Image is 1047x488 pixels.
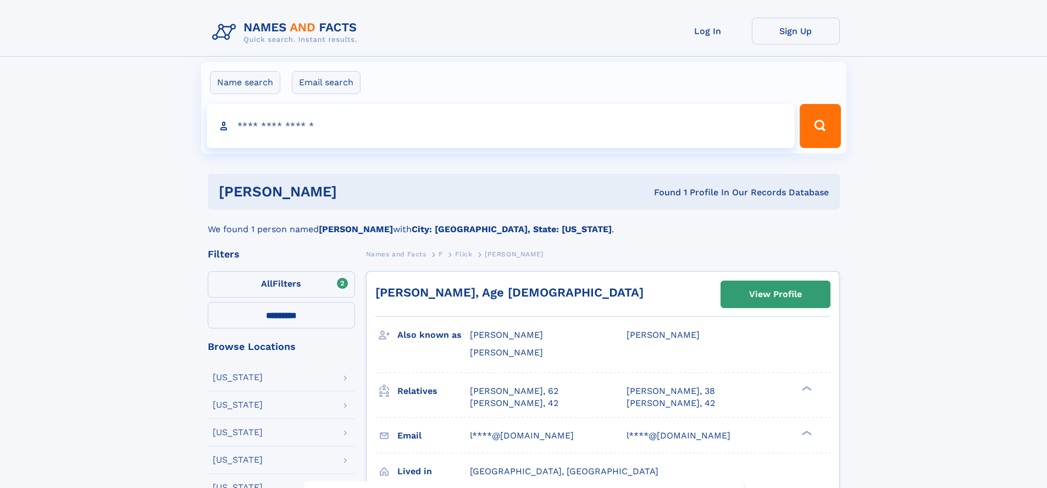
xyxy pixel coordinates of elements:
[219,185,496,199] h1: [PERSON_NAME]
[627,397,715,409] a: [PERSON_NAME], 42
[208,249,355,259] div: Filters
[207,104,795,148] input: search input
[721,281,830,308] a: View Profile
[261,278,273,289] span: All
[397,462,470,481] h3: Lived in
[495,187,829,199] div: Found 1 Profile In Our Records Database
[208,18,366,47] img: Logo Names and Facts
[455,250,472,258] span: Flick
[800,104,840,148] button: Search Button
[210,71,280,94] label: Name search
[799,385,812,392] div: ❯
[412,224,612,234] b: City: [GEOGRAPHIC_DATA], State: [US_STATE]
[439,247,443,261] a: F
[470,397,558,409] a: [PERSON_NAME], 42
[397,426,470,445] h3: Email
[213,428,263,437] div: [US_STATE]
[366,247,426,261] a: Names and Facts
[627,385,715,397] a: [PERSON_NAME], 38
[470,330,543,340] span: [PERSON_NAME]
[208,271,355,298] label: Filters
[455,247,472,261] a: Flick
[664,18,752,45] a: Log In
[470,347,543,358] span: [PERSON_NAME]
[208,342,355,352] div: Browse Locations
[397,382,470,401] h3: Relatives
[213,373,263,382] div: [US_STATE]
[292,71,361,94] label: Email search
[213,401,263,409] div: [US_STATE]
[375,286,644,299] a: [PERSON_NAME], Age [DEMOGRAPHIC_DATA]
[213,456,263,464] div: [US_STATE]
[470,466,658,476] span: [GEOGRAPHIC_DATA], [GEOGRAPHIC_DATA]
[627,330,700,340] span: [PERSON_NAME]
[485,250,544,258] span: [PERSON_NAME]
[752,18,840,45] a: Sign Up
[799,429,812,436] div: ❯
[397,326,470,344] h3: Also known as
[470,385,558,397] a: [PERSON_NAME], 62
[208,210,840,236] div: We found 1 person named with .
[319,224,393,234] b: [PERSON_NAME]
[749,282,802,307] div: View Profile
[439,250,443,258] span: F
